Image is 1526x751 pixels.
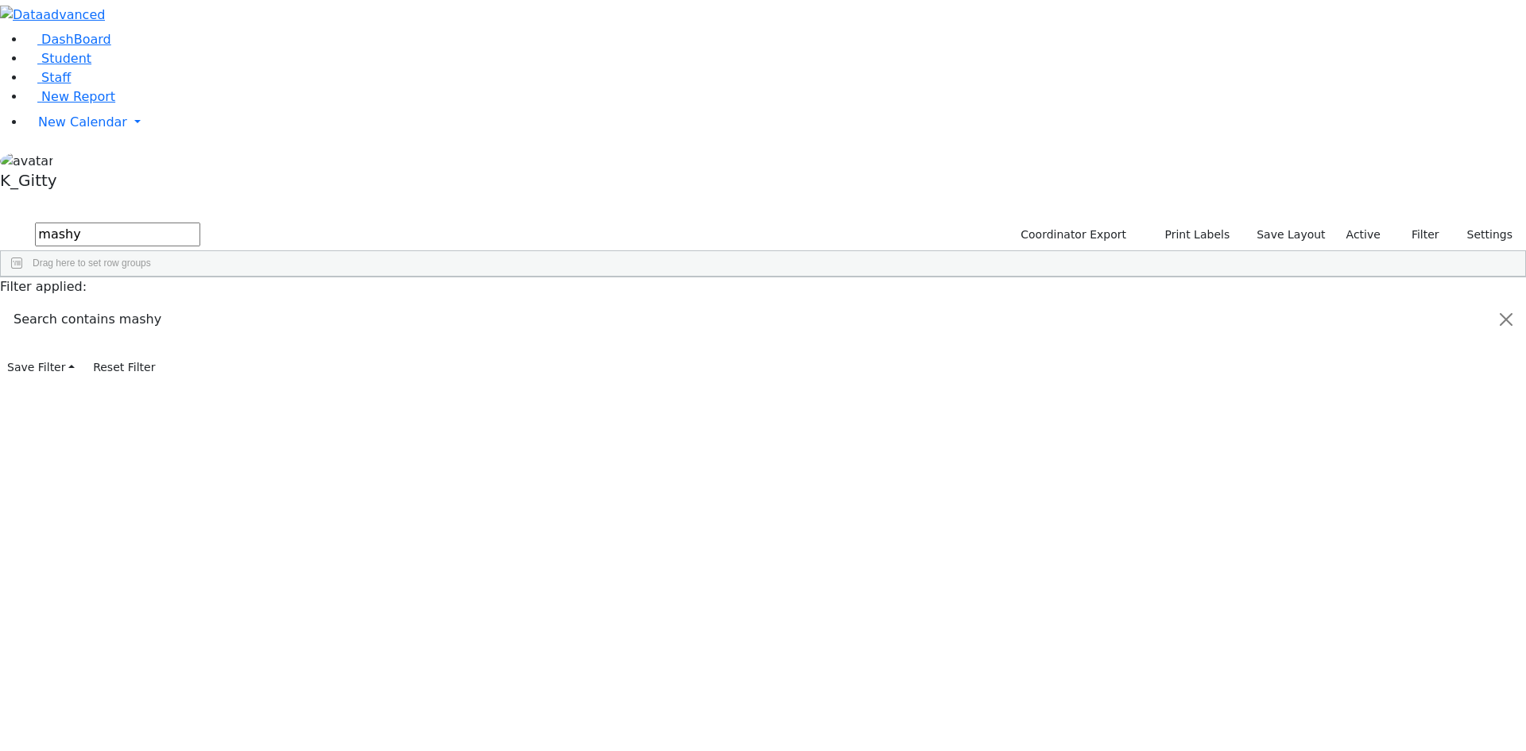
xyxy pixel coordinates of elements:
[41,51,91,66] span: Student
[1487,297,1525,342] button: Close
[25,51,91,66] a: Student
[33,257,151,269] span: Drag here to set row groups
[25,106,1526,138] a: New Calendar
[86,355,162,380] button: Reset Filter
[1339,223,1388,247] label: Active
[41,32,111,47] span: DashBoard
[41,89,115,104] span: New Report
[1146,223,1237,247] button: Print Labels
[25,70,71,85] a: Staff
[1249,223,1332,247] button: Save Layout
[1010,223,1133,247] button: Coordinator Export
[1447,223,1520,247] button: Settings
[35,223,200,246] input: Search
[1391,223,1447,247] button: Filter
[38,114,127,130] span: New Calendar
[41,70,71,85] span: Staff
[25,89,115,104] a: New Report
[25,32,111,47] a: DashBoard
